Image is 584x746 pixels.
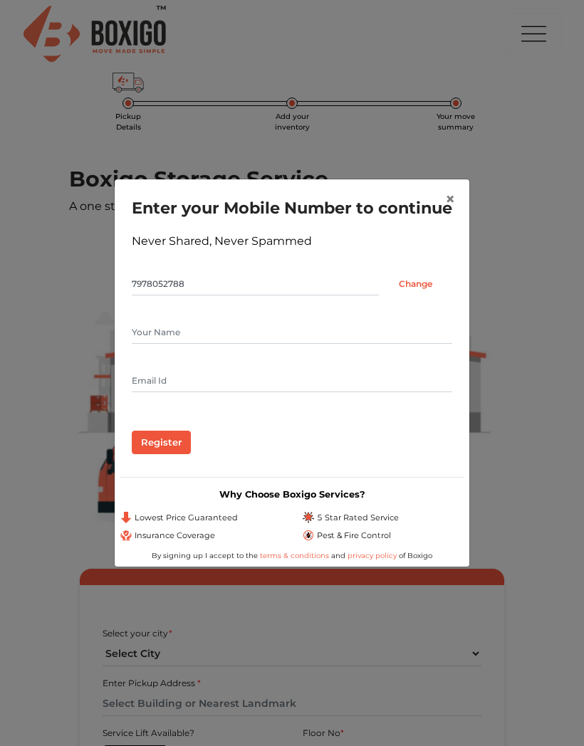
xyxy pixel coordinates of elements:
span: × [445,189,455,209]
span: Insurance Coverage [135,530,215,542]
div: By signing up I accept to the and of Boxigo [120,550,464,561]
span: Pest & Fire Control [317,530,391,542]
a: terms & conditions [260,551,331,560]
h3: Why Choose Boxigo Services? [120,489,464,500]
input: Mobile No [132,273,379,295]
input: Change [379,273,453,295]
input: Email Id [132,369,452,392]
a: privacy policy [345,551,399,560]
button: Close [434,179,466,219]
h1: Enter your Mobile Number to continue [132,196,452,219]
input: Register [132,431,191,455]
span: Lowest Price Guaranteed [135,512,238,524]
input: Your Name [132,321,452,344]
div: Never Shared, Never Spammed [132,233,452,250]
span: 5 Star Rated Service [317,512,399,524]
